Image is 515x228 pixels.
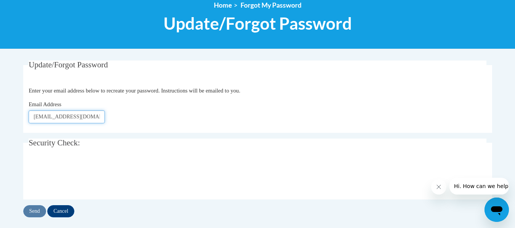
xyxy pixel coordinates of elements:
[431,179,446,195] iframe: Close message
[214,1,232,9] a: Home
[449,178,509,195] iframe: Message from company
[5,5,62,11] span: Hi. How can we help?
[47,205,74,217] input: Cancel
[29,110,105,123] input: Email
[29,60,108,69] span: Update/Forgot Password
[29,138,80,147] span: Security Check:
[241,1,302,9] span: Forgot My Password
[29,160,144,190] iframe: reCAPTCHA
[164,13,352,33] span: Update/Forgot Password
[29,101,61,107] span: Email Address
[29,88,240,94] span: Enter your email address below to recreate your password. Instructions will be emailed to you.
[485,198,509,222] iframe: Button to launch messaging window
